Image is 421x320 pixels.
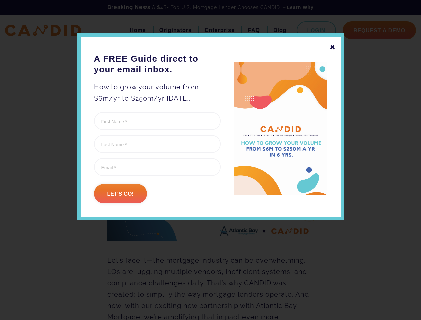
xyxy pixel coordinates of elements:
input: Let's go! [94,184,147,203]
div: ✖ [330,42,336,53]
input: Last Name * [94,135,221,153]
input: Email * [94,158,221,176]
img: A FREE Guide direct to your email inbox. [234,62,327,195]
h3: A FREE Guide direct to your email inbox. [94,53,221,75]
p: How to grow your volume from $6m/yr to $250m/yr [DATE]. [94,81,221,104]
input: First Name * [94,112,221,130]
